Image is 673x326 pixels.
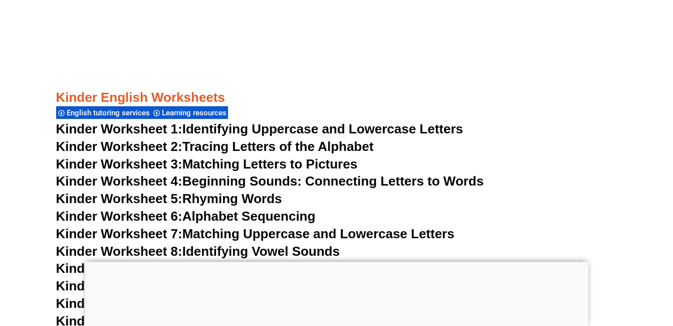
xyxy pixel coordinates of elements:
[56,261,182,276] span: Kinder Worksheet 9:
[85,262,588,324] iframe: Advertisement
[56,209,182,224] span: Kinder Worksheet 6:
[56,244,340,259] a: Kinder Worksheet 8:Identifying Vowel Sounds
[67,108,153,117] span: English tutoring services
[56,278,190,293] span: Kinder Worksheet 10:
[56,121,464,136] a: Kinder Worksheet 1:Identifying Uppercase and Lowercase Letters
[56,191,282,206] a: Kinder Worksheet 5:Rhyming Words
[56,121,182,136] span: Kinder Worksheet 1:
[56,226,182,241] span: Kinder Worksheet 7:
[56,174,484,189] a: Kinder Worksheet 4:Beginning Sounds: Connecting Letters to Words
[56,226,455,241] a: Kinder Worksheet 7:Matching Uppercase and Lowercase Letters
[56,174,182,189] span: Kinder Worksheet 4:
[56,156,358,172] a: Kinder Worksheet 3:Matching Letters to Pictures
[56,139,182,154] span: Kinder Worksheet 2:
[56,191,182,206] span: Kinder Worksheet 5:
[56,296,276,311] a: Kinder Worksheet 11:Letter Tracing
[56,106,151,119] div: English tutoring services
[162,108,230,117] span: Learning resources
[151,106,228,119] div: Learning resources
[56,278,378,293] a: Kinder Worksheet 10:Short and Long Vowel Sounds
[56,156,182,172] span: Kinder Worksheet 3:
[56,296,190,311] span: Kinder Worksheet 11:
[56,244,182,259] span: Kinder Worksheet 8:
[56,209,316,224] a: Kinder Worksheet 6:Alphabet Sequencing
[56,89,617,106] h3: Kinder English Worksheets
[56,261,494,276] a: Kinder Worksheet 9:Simple CVC (Consonant-Vowel-Consonant) Words
[56,139,374,154] a: Kinder Worksheet 2:Tracing Letters of the Alphabet
[623,278,673,326] iframe: Chat Widget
